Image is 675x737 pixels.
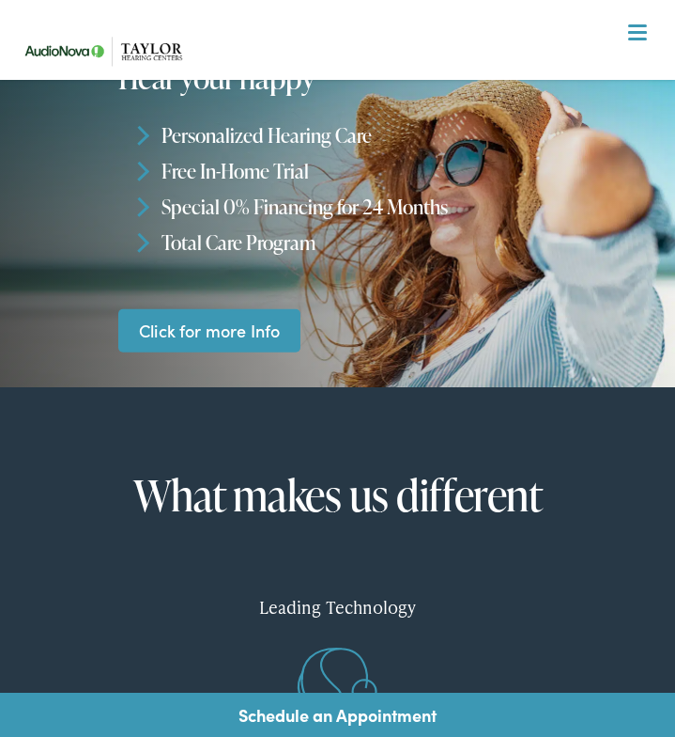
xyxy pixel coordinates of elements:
[88,579,586,635] div: Leading Technology
[118,308,300,353] a: Click for more Info
[27,75,661,133] a: What We Offer
[88,472,586,519] h2: What makes us different
[88,579,586,691] a: Leading Technology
